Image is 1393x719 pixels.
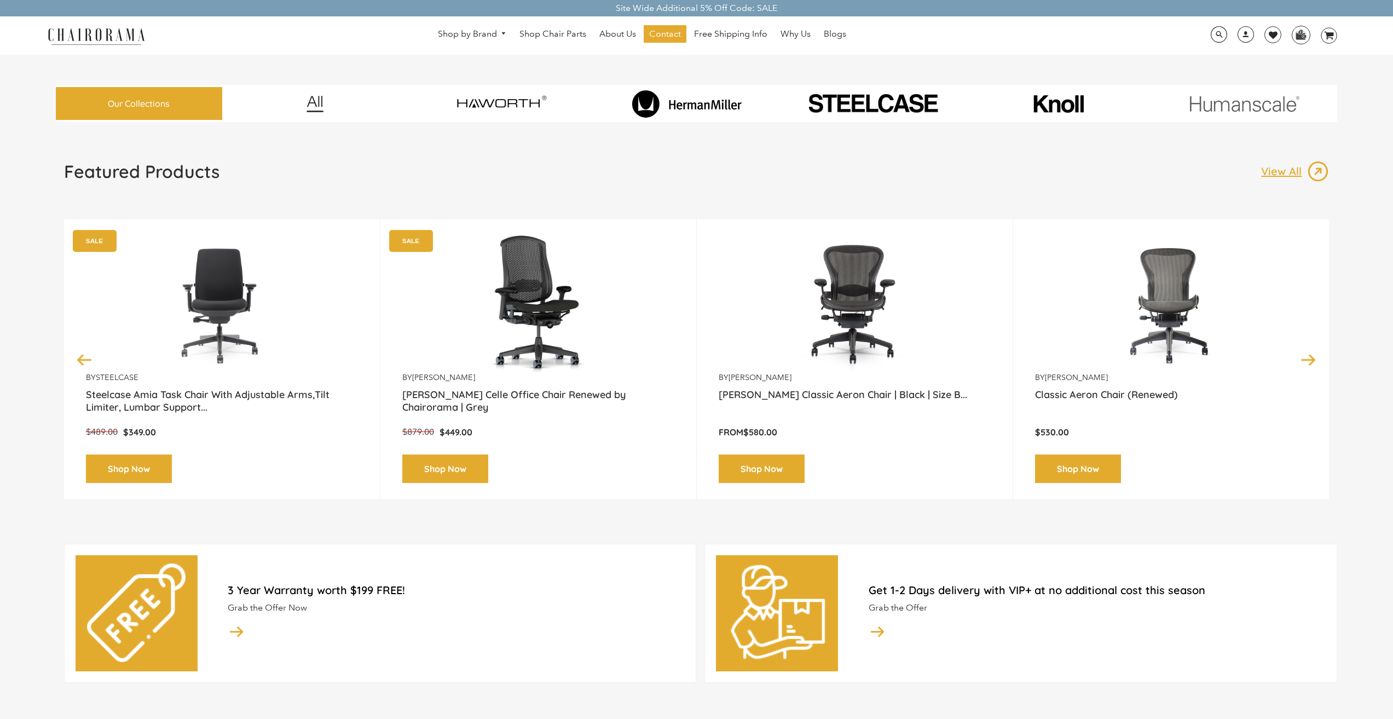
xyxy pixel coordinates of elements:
img: Herman Miller Classic Aeron Chair | Black | Size B (Renewed) - chairorama [719,235,991,372]
p: Grab the Offer Now [228,602,685,614]
a: Amia Chair by chairorama.com Renewed Amia Chair chairorama.com [86,235,358,372]
img: image_13.png [1307,160,1329,182]
img: WhatsApp_Image_2024-07-12_at_16.23.01.webp [1292,26,1309,43]
span: Shop Chair Parts [519,28,586,40]
img: image_8_173eb7e0-7579-41b4-bc8e-4ba0b8ba93e8.png [610,90,764,118]
p: by [402,372,674,383]
span: $489.00 [86,427,118,437]
button: Next [1299,350,1318,369]
a: [PERSON_NAME] Celle Office Chair Renewed by Chairorama | Grey [402,388,674,416]
h2: 3 Year Warranty worth $199 FREE! [228,583,685,597]
img: image_14.png [228,622,245,640]
img: Amia Chair by chairorama.com [86,235,358,372]
p: View All [1261,164,1307,179]
text: SALE [402,237,419,244]
a: [PERSON_NAME] Classic Aeron Chair | Black | Size B... [719,388,991,416]
span: $449.00 [440,427,472,438]
span: $580.00 [743,427,777,438]
h1: Featured Products [64,160,219,182]
p: by [86,372,358,383]
a: Blogs [818,25,852,43]
img: image_11.png [1167,95,1321,112]
a: [PERSON_NAME] [729,372,791,382]
span: Blogs [824,28,846,40]
p: by [719,372,991,383]
a: Steelcase [96,372,138,382]
span: Why Us [781,28,811,40]
button: Previous [75,350,94,369]
a: Shop Now [719,455,805,484]
img: delivery-man.png [728,563,826,662]
a: About Us [594,25,641,43]
span: $879.00 [402,427,434,437]
img: PHOTO-2024-07-09-00-53-10-removebg-preview.png [783,91,963,116]
img: Herman Miller Celle Office Chair Renewed by Chairorama | Grey - chairorama [402,235,674,372]
a: View All [1261,160,1329,182]
img: image_10_1.png [1009,94,1108,114]
p: From [719,427,991,438]
img: free.png [87,563,186,662]
a: Shop by Brand [432,26,512,43]
nav: DesktopNavigation [198,25,1086,45]
a: Herman Miller Classic Aeron Chair | Black | Size B (Renewed) - chairorama Herman Miller Classic A... [719,235,991,372]
a: Contact [644,25,686,43]
span: $349.00 [123,427,156,438]
a: Classic Aeron Chair (Renewed) [1035,388,1307,416]
img: image_14.png [869,622,886,640]
a: Herman Miller Celle Office Chair Renewed by Chairorama | Grey - chairorama Herman Miller Celle Of... [402,235,674,372]
text: SALE [86,237,103,244]
img: image_12.png [285,95,345,112]
a: Our Collections [56,87,222,120]
span: Contact [649,28,681,40]
img: image_7_14f0750b-d084-457f-979a-a1ab9f6582c4.png [424,84,578,123]
a: Why Us [775,25,816,43]
a: Shop Now [1035,455,1121,484]
img: Classic Aeron Chair (Renewed) - chairorama [1035,235,1307,372]
a: Shop Now [86,455,172,484]
span: About Us [599,28,636,40]
a: Steelcase Amia Task Chair With Adjustable Arms,Tilt Limiter, Lumbar Support... [86,388,358,416]
span: $530.00 [1035,427,1069,438]
a: [PERSON_NAME] [1045,372,1108,382]
a: Shop Now [402,455,488,484]
span: Free Shipping Info [694,28,767,40]
a: [PERSON_NAME] [412,372,475,382]
h2: Get 1-2 Days delivery with VIP+ at no additional cost this season [869,583,1326,597]
a: Free Shipping Info [689,25,773,43]
p: Grab the Offer [869,602,1326,614]
a: Featured Products [64,160,219,191]
a: Classic Aeron Chair (Renewed) - chairorama Classic Aeron Chair (Renewed) - chairorama [1035,235,1307,372]
a: Shop Chair Parts [514,25,592,43]
p: by [1035,372,1307,383]
img: chairorama [42,26,151,45]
